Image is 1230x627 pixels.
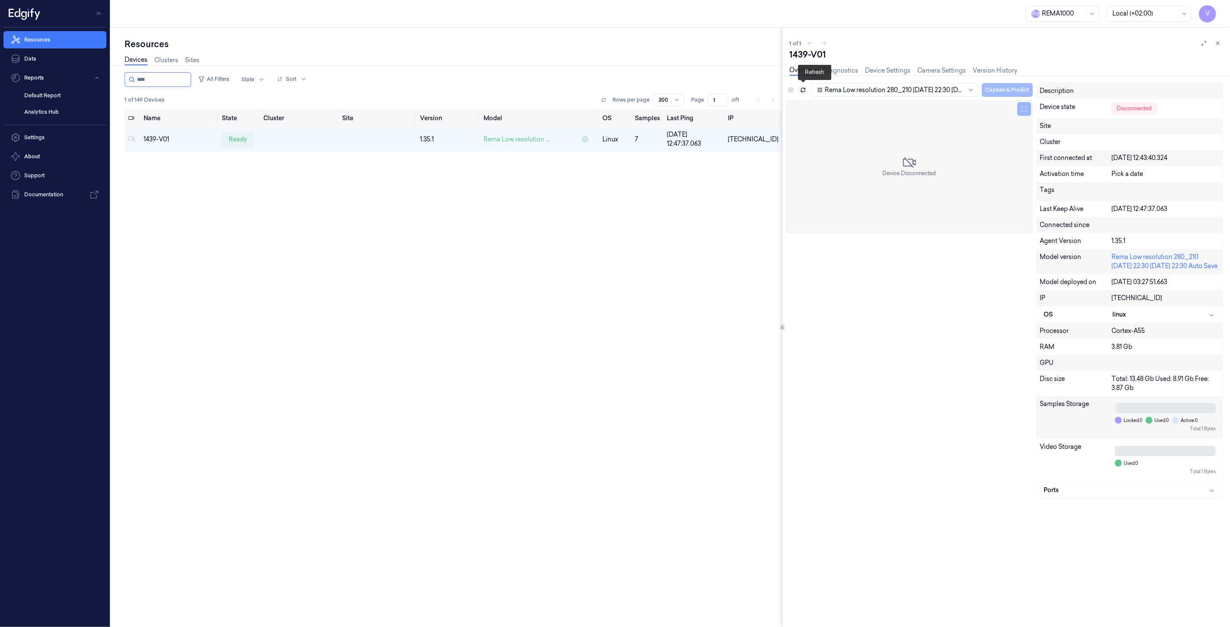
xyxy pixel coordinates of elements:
div: Site [1040,122,1219,131]
th: Name [140,109,218,127]
div: Ports [1044,486,1215,495]
div: Total: 1 Bytes [1115,425,1216,432]
div: Resources [125,38,782,50]
div: [DATE] 12:47:37.063 [1111,205,1219,214]
div: linux [1112,310,1215,319]
a: Sites [185,56,199,65]
div: IP [1040,294,1112,303]
div: 1439-V01 [144,135,215,144]
a: Analytics Hub [17,105,106,119]
div: Cluster [1040,138,1219,147]
span: Used: 0 [1124,460,1138,467]
th: Model [480,109,599,127]
th: Samples [631,109,663,127]
div: Disc size [1040,374,1112,393]
div: GPU [1040,358,1219,368]
a: Support [3,167,106,184]
button: V [1199,5,1216,22]
a: Overview [789,66,816,76]
a: Diagnostics [823,66,858,75]
div: [DATE] 03:27:51.663 [1111,278,1219,287]
th: Site [339,109,416,127]
span: Device Disconnected [882,170,936,177]
button: Ports [1041,482,1219,498]
span: Page [691,96,704,104]
div: Activation time [1040,170,1112,179]
button: About [3,148,106,165]
div: Agent Version [1040,237,1112,246]
p: linux [602,135,628,144]
button: Toggle Navigation [93,6,106,20]
th: Last Ping [663,109,724,127]
div: 1439-V01 [789,48,1223,61]
div: Processor [1040,326,1112,336]
div: OS [1044,310,1113,319]
div: 7 [635,135,660,144]
span: of 1 [732,96,746,104]
div: Cortex-A55 [1111,326,1219,336]
span: Locked: 0 [1124,417,1142,424]
div: 1.35.1 [1111,237,1219,246]
div: RAM [1040,342,1112,352]
span: Pick a date [1111,170,1143,178]
div: First connected at [1040,154,1112,163]
div: Rema Low resolution 280_210 [DATE] 22:30 [DATE] 22:30 Auto Save [1111,253,1219,271]
button: All Filters [195,72,233,86]
div: Total: 1 Bytes [1115,468,1216,475]
div: 1.35.1 [420,135,477,144]
div: Connected since [1040,221,1219,230]
th: OS [599,109,631,127]
div: Video Storage [1040,442,1112,478]
span: Used: 0 [1154,417,1169,424]
div: [TECHNICAL_ID] [1111,294,1219,303]
div: Model version [1040,253,1112,271]
a: Settings [3,129,106,146]
div: 3.81 Gb [1111,342,1219,352]
span: 1 of 1 [789,40,801,47]
span: R e [1031,10,1040,18]
p: Rows per page [612,96,650,104]
div: Description [1040,86,1112,96]
span: Rema Low resolution ... [484,135,550,144]
div: [TECHNICAL_ID] [728,135,778,144]
a: Version History [973,66,1017,75]
th: Version [416,109,480,127]
span: Active: 0 [1181,417,1198,424]
div: Total: 13.48 Gb Used: 8.91 Gb Free: 3.87 Gb [1111,374,1219,393]
div: ready [222,132,254,146]
div: [DATE] 12:47:37.063 [667,130,721,148]
a: Documentation [3,186,106,203]
a: Devices [125,55,147,65]
th: IP [724,109,782,127]
button: OSlinux [1041,307,1219,323]
a: Resources [3,31,106,48]
div: Disconnected [1111,102,1157,115]
div: Device state [1040,102,1112,115]
div: Samples Storage [1040,400,1112,435]
a: Clusters [154,56,178,65]
div: Model deployed on [1040,278,1112,287]
th: Cluster [260,109,339,127]
a: Data [3,50,106,67]
nav: pagination [753,94,778,106]
div: Last Keep Alive [1040,205,1112,214]
a: Device Settings [865,66,910,75]
button: Reports [3,69,106,86]
div: Tags [1040,186,1112,198]
div: [DATE] 12:43:40.324 [1111,154,1219,163]
th: State [218,109,260,127]
span: 1 of 149 Devices [125,96,164,104]
a: Camera Settings [917,66,966,75]
a: Default Report [17,88,106,103]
